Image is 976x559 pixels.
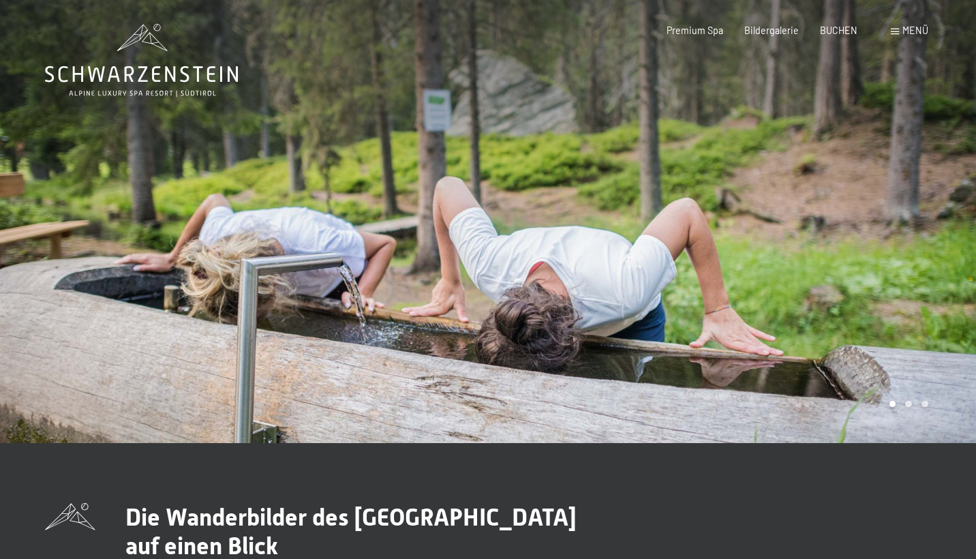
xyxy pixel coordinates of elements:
div: Carousel Pagination [885,401,928,408]
a: Bildergalerie [744,25,799,36]
div: Carousel Page 1 (Current Slide) [889,401,896,408]
div: Carousel Page 3 [921,401,928,408]
span: Menü [902,25,928,36]
a: Premium Spa [667,25,723,36]
div: Carousel Page 2 [905,401,912,408]
a: BUCHEN [820,25,857,36]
